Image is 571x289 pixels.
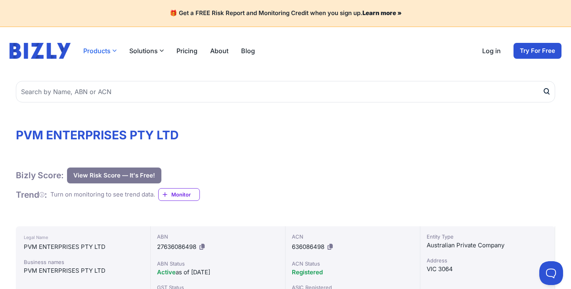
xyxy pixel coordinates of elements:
[539,261,563,285] iframe: Toggle Customer Support
[514,43,561,59] a: Try For Free
[16,189,47,200] h1: Trend :
[157,233,279,241] div: ABN
[83,46,117,56] button: Products
[362,9,402,17] a: Learn more »
[427,241,548,250] div: Australian Private Company
[292,268,323,276] span: Registered
[67,168,161,183] button: View Risk Score — It's Free!
[157,260,279,268] div: ABN Status
[129,46,164,56] button: Solutions
[157,268,279,277] div: as of [DATE]
[16,128,555,142] h1: PVM ENTERPRISES PTY LTD
[292,260,414,268] div: ACN Status
[292,243,324,250] span: 636086498
[16,81,555,102] input: Search by Name, ABN or ACN
[24,242,142,252] div: PVM ENTERPRISES PTY LTD
[16,170,64,181] h1: Bizly Score:
[24,233,142,242] div: Legal Name
[10,10,561,17] h4: 🎁 Get a FREE Risk Report and Monitoring Credit when you sign up.
[157,243,196,250] span: 27636086498
[482,46,501,56] a: Log in
[157,268,176,276] span: Active
[158,188,200,201] a: Monitor
[210,46,228,56] a: About
[24,266,142,276] div: PVM ENTERPRISES PTY LTD
[176,46,197,56] a: Pricing
[427,233,548,241] div: Entity Type
[50,190,155,199] div: Turn on monitoring to see trend data.
[427,256,548,264] div: Address
[427,264,548,274] div: VIC 3064
[171,191,199,198] span: Monitor
[24,258,142,266] div: Business names
[241,46,255,56] a: Blog
[292,233,414,241] div: ACN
